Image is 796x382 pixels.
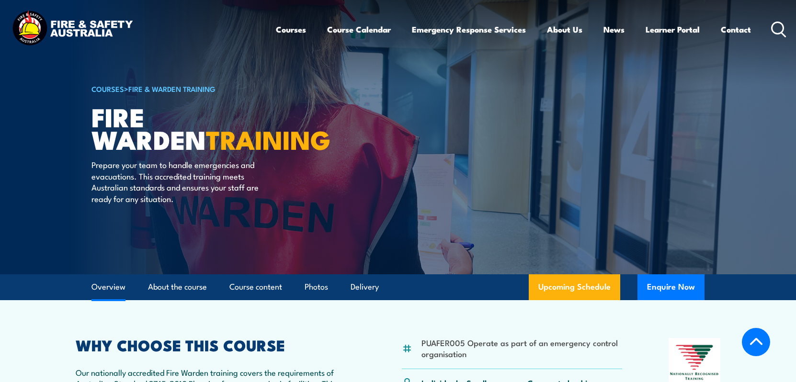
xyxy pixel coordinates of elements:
a: Course Calendar [327,17,391,42]
a: Fire & Warden Training [128,83,216,94]
li: PUAFER005 Operate as part of an emergency control organisation [421,337,622,360]
a: Courses [276,17,306,42]
a: Upcoming Schedule [529,274,620,300]
strong: TRAINING [206,119,330,158]
a: COURSES [91,83,124,94]
a: About the course [148,274,207,300]
h2: WHY CHOOSE THIS COURSE [76,338,355,351]
a: Delivery [351,274,379,300]
h1: Fire Warden [91,105,328,150]
a: Contact [721,17,751,42]
a: Photos [305,274,328,300]
h6: > [91,83,328,94]
a: Course content [229,274,282,300]
a: Overview [91,274,125,300]
a: About Us [547,17,582,42]
a: Learner Portal [646,17,700,42]
button: Enquire Now [637,274,705,300]
p: Prepare your team to handle emergencies and evacuations. This accredited training meets Australia... [91,159,266,204]
a: Emergency Response Services [412,17,526,42]
a: News [603,17,625,42]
